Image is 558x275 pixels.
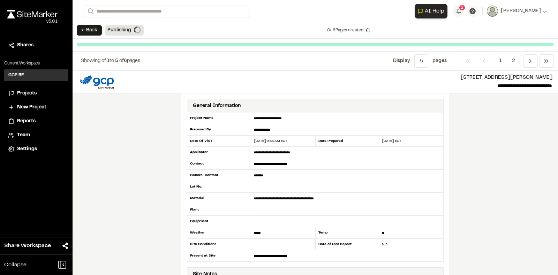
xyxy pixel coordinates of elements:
div: Material [187,193,251,204]
a: Settings [8,145,64,153]
div: Open AI Assistant [415,4,450,18]
p: Display [393,57,410,65]
span: Collapse [4,261,27,269]
a: Team [8,131,64,139]
a: Shares [8,41,64,49]
span: Settings [17,145,37,153]
div: Weather [187,227,251,239]
a: Reports [8,117,64,125]
p: Current Workspace [4,60,68,67]
a: Projects [8,90,64,97]
div: Plant [187,204,251,216]
div: Equipment [187,216,251,227]
span: 2 [461,5,463,11]
div: Project Name [187,113,251,124]
div: Oh geez...please don't... [7,18,58,25]
div: N/A [379,242,443,247]
span: 1 [107,59,110,63]
div: Lot No. [187,181,251,193]
img: file [78,74,115,90]
span: 6 Pages created [333,27,363,33]
span: 2 [507,54,520,68]
div: General Contact [187,170,251,181]
div: General Information [193,102,241,110]
span: 6 [124,59,127,63]
span: Reports [17,117,36,125]
span: Showing of [81,59,107,63]
p: [STREET_ADDRESS][PERSON_NAME] [121,74,552,82]
button: [PERSON_NAME] [487,6,547,17]
span: Share Workspace [4,242,51,250]
span: 1 [494,54,507,68]
span: Projects [17,90,37,97]
span: 5 [115,59,118,63]
button: 5 [414,54,428,68]
img: User [487,6,498,17]
div: [DATE] EDT [379,138,443,144]
button: ← Back [77,25,102,36]
div: Site Conditions [187,239,251,250]
div: [DATE] 9:36 AM EDT [251,138,315,144]
h3: GCP BE [8,72,24,78]
span: AI Help [425,7,444,15]
p: page s [432,57,447,65]
span: New Project [17,104,46,111]
button: 2 [453,6,464,17]
span: Team [17,131,30,139]
div: Applicator [187,147,251,158]
span: [PERSON_NAME] [501,7,541,15]
button: Open AI Assistant [415,4,447,18]
div: Prepared By [187,124,251,136]
div: Date of Last Report [315,239,379,250]
div: Temp [315,227,379,239]
img: rebrand.png [7,10,58,18]
div: Publishing [105,25,144,36]
span: Shares [17,41,33,49]
div: Date Prepared [315,136,379,147]
a: New Project [8,104,64,111]
button: Search [84,6,96,17]
nav: Navigation [461,54,554,68]
div: Present at Site [187,250,251,261]
p: 0 / [327,27,363,33]
p: to of pages [81,57,140,65]
div: Contact [187,158,251,170]
div: Date Of Visit [187,136,251,147]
